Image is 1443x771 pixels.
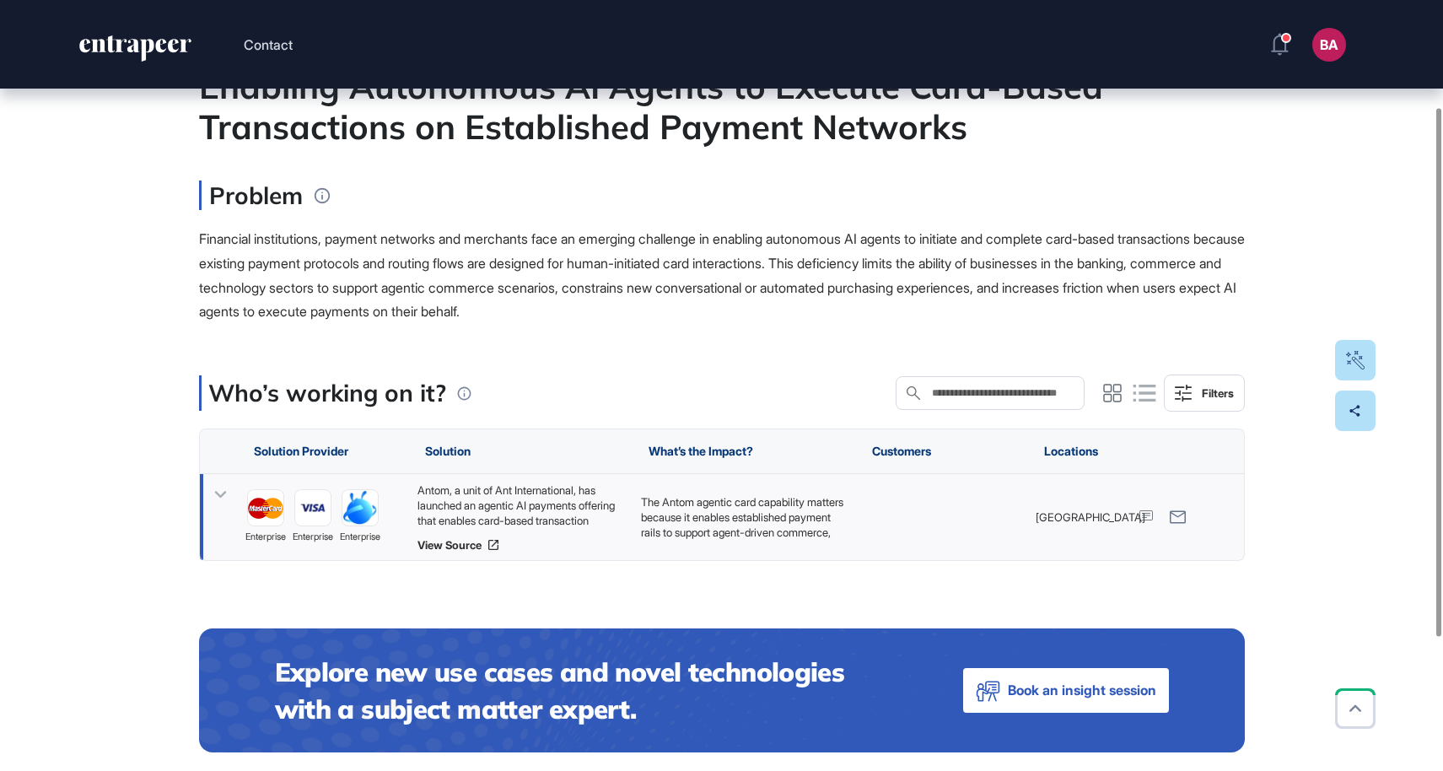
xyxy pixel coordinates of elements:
a: image [342,489,379,526]
button: BA [1312,28,1346,62]
h4: Explore new use cases and novel technologies with a subject matter expert. [275,654,896,727]
h3: Problem [199,181,303,210]
span: What’s the Impact? [649,445,753,458]
div: Filters [1202,386,1234,400]
a: image [247,489,284,526]
img: image [248,498,283,519]
span: Locations [1044,445,1098,458]
button: Book an insight session [963,668,1169,713]
img: image [342,490,378,526]
span: Book an insight session [1008,678,1156,703]
button: Contact [244,34,293,56]
span: enterprise [245,530,286,545]
div: Antom, a unit of Ant International, has launched an agentic AI payments offering that enables car... [417,483,623,528]
button: Filters [1164,375,1245,412]
span: Solution [425,445,471,458]
span: Customers [872,445,931,458]
span: enterprise [293,530,333,545]
div: Enabling Autonomous AI Agents to Execute Card-Based Transactions on Established Payment Networks [199,66,1245,147]
span: [GEOGRAPHIC_DATA] [1036,510,1145,525]
a: image [294,489,331,526]
a: entrapeer-logo [78,35,193,67]
span: Solution Provider [254,445,348,458]
p: The Antom agentic card capability matters because it enables established payment rails to support... [640,494,847,571]
span: Financial institutions, payment networks and merchants face an emerging challenge in enabling aut... [199,230,1245,320]
a: View Source [417,538,623,552]
img: image [295,490,331,526]
span: enterprise [340,530,380,545]
p: Who’s working on it? [208,375,446,411]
